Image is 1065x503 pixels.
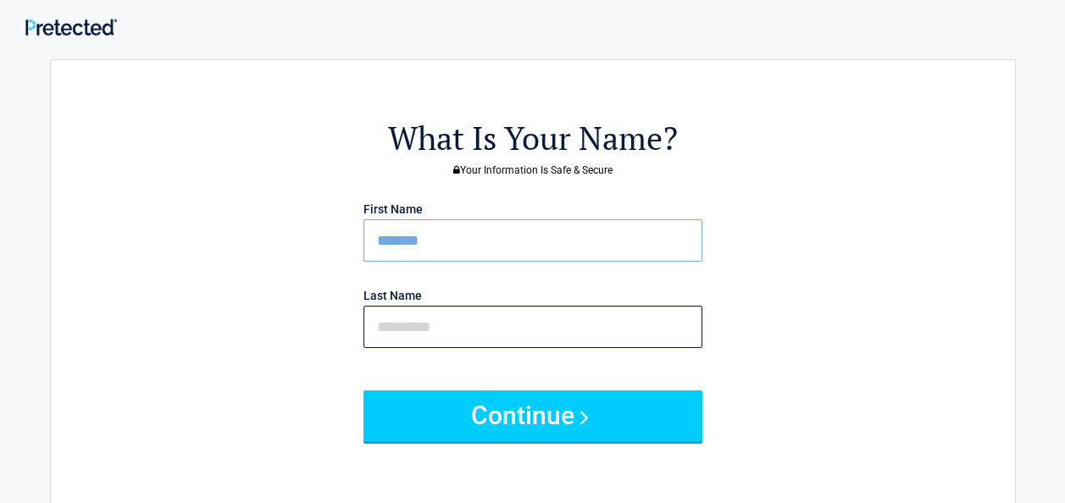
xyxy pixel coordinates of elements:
label: Last Name [363,290,422,301]
button: Continue [363,390,702,441]
h3: Your Information Is Safe & Secure [144,165,922,175]
label: First Name [363,203,423,215]
h2: What Is Your Name? [144,117,922,160]
img: Main Logo [25,19,117,36]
